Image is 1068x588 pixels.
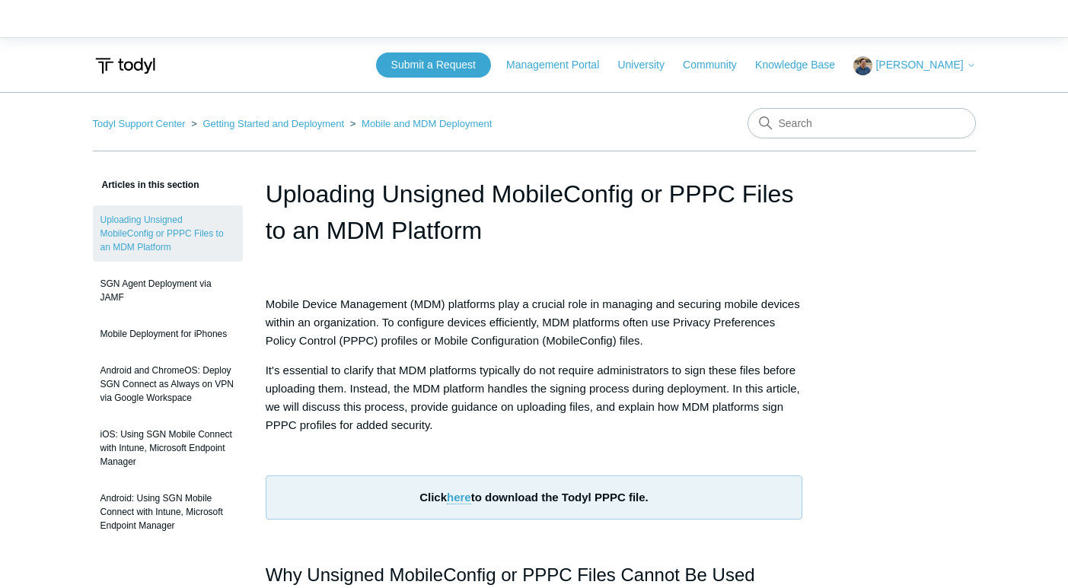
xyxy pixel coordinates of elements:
[93,205,243,262] a: Uploading Unsigned MobileConfig or PPPC Files to an MDM Platform
[266,361,803,434] p: It's essential to clarify that MDM platforms typically do not require administrators to sign thes...
[93,356,243,412] a: Android and ChromeOS: Deploy SGN Connect as Always on VPN via Google Workspace
[188,118,347,129] li: Getting Started and Deployment
[202,118,344,129] a: Getting Started and Deployment
[617,57,679,73] a: University
[506,57,614,73] a: Management Portal
[93,118,186,129] a: Todyl Support Center
[93,269,243,312] a: SGN Agent Deployment via JAMF
[93,118,189,129] li: Todyl Support Center
[447,491,471,504] a: here
[362,118,492,129] a: Mobile and MDM Deployment
[748,108,976,138] input: Search
[93,484,243,540] a: Android: Using SGN Mobile Connect with Intune, Microsoft Endpoint Manager
[93,52,158,80] img: Todyl Support Center Help Center home page
[93,180,199,190] span: Articles in this section
[875,59,963,71] span: [PERSON_NAME]
[419,491,649,504] strong: Click to download the Todyl PPPC file.
[683,57,752,73] a: Community
[266,295,803,350] p: Mobile Device Management (MDM) platforms play a crucial role in managing and securing mobile devi...
[376,52,491,78] a: Submit a Request
[266,564,755,585] span: Why Unsigned MobileConfig or PPPC Files Cannot Be Used
[93,319,243,348] a: Mobile Deployment for iPhones
[93,420,243,476] a: iOS: Using SGN Mobile Connect with Intune, Microsoft Endpoint Manager
[266,176,803,249] h1: Uploading Unsigned MobileConfig or PPPC Files to an MDM Platform
[755,57,850,73] a: Knowledge Base
[347,118,492,129] li: Mobile and MDM Deployment
[853,56,975,75] button: [PERSON_NAME]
